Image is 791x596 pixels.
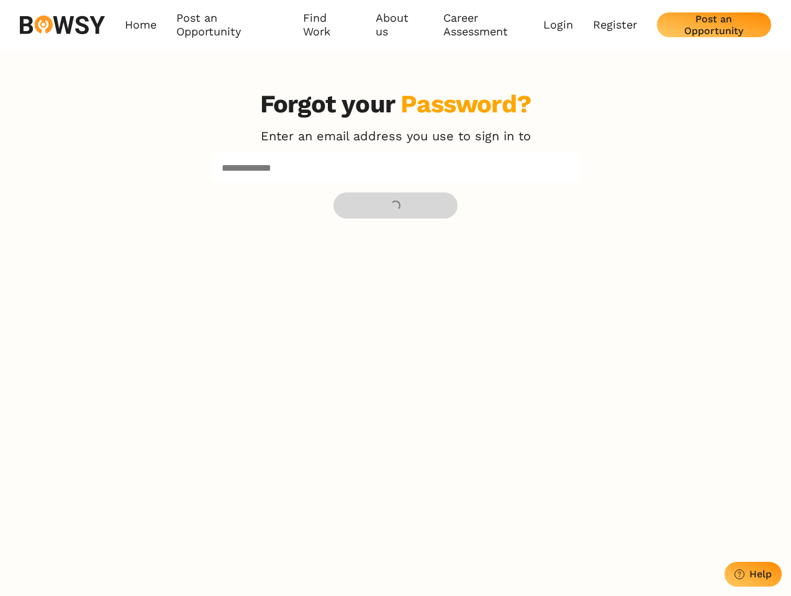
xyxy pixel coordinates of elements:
a: Career Assessment [443,11,543,39]
img: svg%3e [20,16,105,34]
a: Login [543,18,573,32]
div: Post an Opportunity [667,13,761,37]
h3: Forgot your [260,89,531,119]
a: Home [125,11,156,39]
a: Register [593,18,637,32]
div: Help [749,568,772,580]
button: Post an Opportunity [657,12,771,37]
div: Password? [400,89,531,119]
button: Help [725,562,782,587]
p: Enter an email address you use to sign in to [261,129,531,143]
